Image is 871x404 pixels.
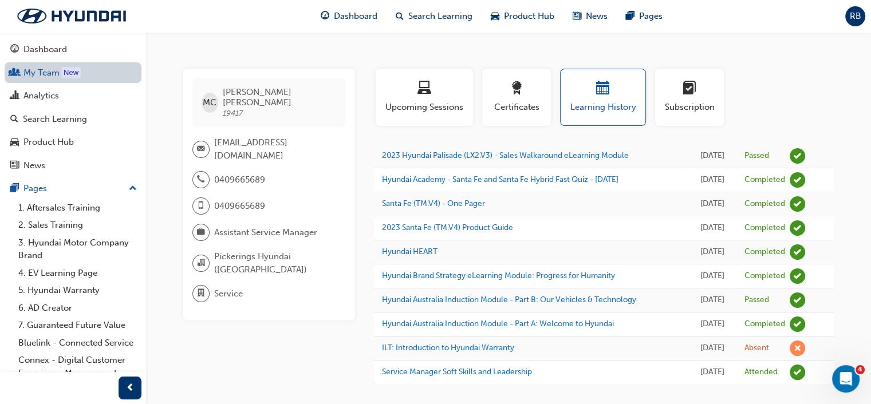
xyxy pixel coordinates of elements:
span: Dashboard [334,10,377,23]
div: Thu Sep 08 2022 15:41:46 GMT+1000 (Australian Eastern Standard Time) [697,318,728,331]
div: Fri Jan 27 2023 11:00:24 GMT+1000 (Australian Eastern Standard Time) [697,221,728,235]
span: 19417 [223,108,243,118]
a: Santa Fe (TM.V4) - One Pager [382,199,485,208]
a: ILT: Introduction to Hyundai Warranty [382,343,514,352]
a: guage-iconDashboard [312,5,387,28]
div: Passed [744,150,769,161]
button: Subscription [655,69,724,126]
a: Hyundai Academy - Santa Fe and Santa Fe Hybrid Fast Quiz - [DATE] [382,175,618,184]
a: 4. EV Learning Page [14,264,141,282]
span: 0409665689 [214,173,265,187]
div: Fri Jan 27 2023 11:26:12 GMT+1000 (Australian Eastern Standard Time) [697,197,728,211]
a: 7. Guaranteed Future Value [14,316,141,334]
a: pages-iconPages [617,5,672,28]
span: learningRecordVerb_COMPLETE-icon [790,172,805,188]
div: Attended [744,367,778,378]
a: 6. AD Creator [14,299,141,317]
a: Hyundai Australia Induction Module - Part B: Our Vehicles & Technology [382,295,636,304]
span: news-icon [10,161,19,171]
a: 5. Hyundai Warranty [14,282,141,299]
span: pages-icon [10,184,19,194]
span: Search Learning [408,10,472,23]
span: email-icon [197,142,205,157]
span: mobile-icon [197,199,205,213]
span: briefcase-icon [197,225,205,240]
button: RB [845,6,865,26]
div: Pages [23,182,47,195]
a: Service Manager Soft Skills and Leadership [382,367,532,377]
button: Pages [5,178,141,199]
a: 2023 Santa Fe (TM.V4) Product Guide [382,223,513,232]
span: News [586,10,608,23]
span: 0409665689 [214,200,265,213]
div: Completed [744,247,785,258]
span: prev-icon [126,381,135,395]
button: Upcoming Sessions [376,69,473,126]
span: 4 [856,365,865,374]
div: Wed May 25 2022 07:00:00 GMT+1000 (Australian Eastern Standard Time) [697,342,728,355]
img: Trak [6,4,137,28]
a: search-iconSearch Learning [387,5,482,28]
span: learningRecordVerb_COMPLETE-icon [790,220,805,236]
div: Passed [744,295,769,306]
div: Completed [744,175,785,185]
button: DashboardMy TeamAnalyticsSearch LearningProduct HubNews [5,37,141,178]
a: Dashboard [5,39,141,60]
span: learningRecordVerb_PASS-icon [790,292,805,308]
div: Wed Dec 14 2022 15:48:59 GMT+1000 (Australian Eastern Standard Time) [697,245,728,259]
a: Connex - Digital Customer Experience Management [14,351,141,382]
div: Fri Jan 27 2023 13:20:28 GMT+1000 (Australian Eastern Standard Time) [697,149,728,163]
a: 2023 Hyundai Palisade (LX2.V3) - Sales Walkaround eLearning Module [382,150,629,160]
a: My Team [5,62,141,84]
div: Product Hub [23,136,74,149]
div: News [23,159,45,172]
span: learningRecordVerb_ATTEND-icon [790,365,805,380]
span: search-icon [10,114,18,125]
div: Completed [744,223,785,233]
a: 3. Hyundai Motor Company Brand [14,234,141,264]
button: Certificates [482,69,551,126]
span: car-icon [10,137,19,148]
span: news-icon [573,9,581,23]
div: Completed [744,319,785,330]
iframe: Intercom live chat [832,365,860,393]
span: organisation-icon [197,256,205,271]
div: Completed [744,199,785,209]
a: Hyundai Australia Induction Module - Part A: Welcome to Hyundai [382,319,614,328]
span: learningplan-icon [683,81,696,97]
span: Learning History [569,101,637,114]
span: calendar-icon [596,81,610,97]
span: guage-icon [10,45,19,55]
span: [EMAIL_ADDRESS][DOMAIN_NAME] [214,136,337,162]
div: Tooltip anchor [61,67,81,78]
span: Service [214,287,243,300]
span: learningRecordVerb_COMPLETE-icon [790,316,805,332]
span: Product Hub [504,10,554,23]
a: Hyundai Brand Strategy eLearning Module: Progress for Humanity [382,271,615,280]
div: Analytics [23,89,59,102]
span: learningRecordVerb_COMPLETE-icon [790,196,805,212]
a: 2. Sales Training [14,216,141,234]
a: news-iconNews [563,5,617,28]
button: Learning History [560,69,646,126]
a: Product Hub [5,132,141,153]
div: Completed [744,271,785,282]
span: phone-icon [197,172,205,187]
span: Certificates [491,101,542,114]
span: learningRecordVerb_COMPLETE-icon [790,268,805,284]
span: pages-icon [626,9,634,23]
a: Analytics [5,85,141,106]
span: Pickerings Hyundai ([GEOGRAPHIC_DATA]) [214,250,337,276]
a: Search Learning [5,109,141,130]
a: Bluelink - Connected Service [14,334,141,352]
span: Pages [639,10,663,23]
div: Fri Jan 27 2023 12:17:44 GMT+1000 (Australian Eastern Standard Time) [697,173,728,187]
a: 1. Aftersales Training [14,199,141,217]
div: Absent [744,343,769,354]
a: News [5,155,141,176]
span: MC [203,96,216,109]
span: laptop-icon [417,81,431,97]
a: car-iconProduct Hub [482,5,563,28]
span: chart-icon [10,91,19,101]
